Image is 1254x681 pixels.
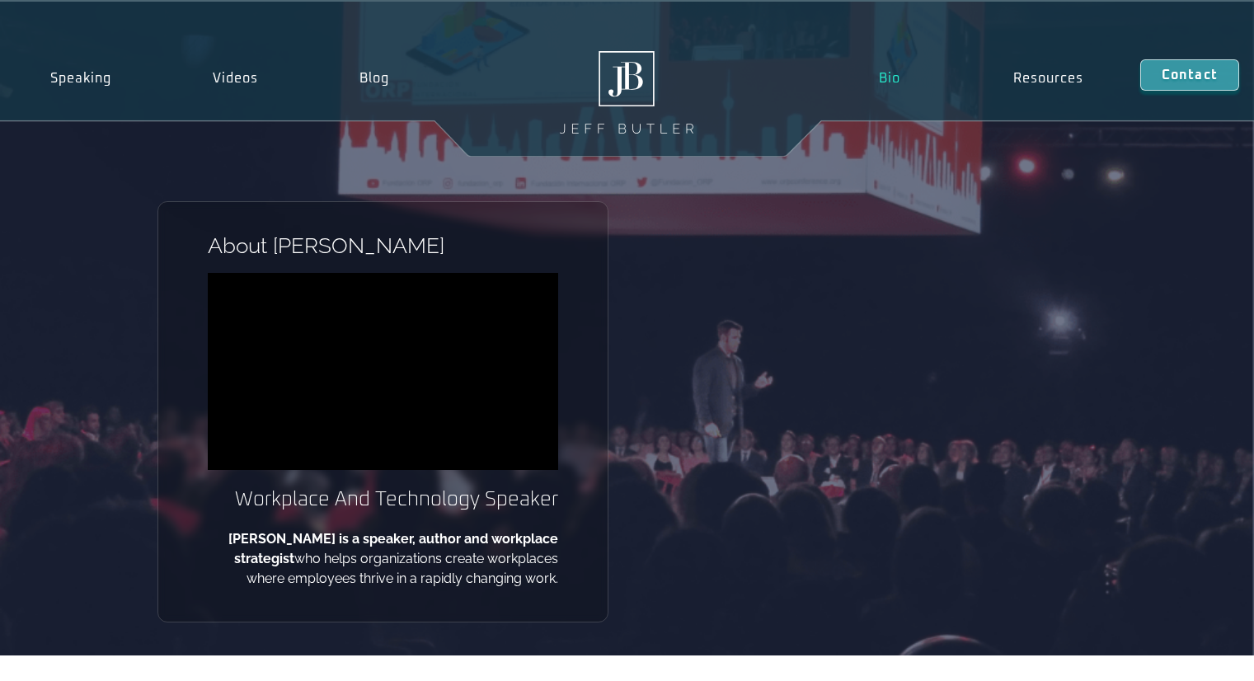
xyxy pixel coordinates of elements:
[1140,59,1239,91] a: Contact
[228,531,558,566] b: [PERSON_NAME] is a speaker, author and workplace strategist
[208,273,558,470] iframe: vimeo Video Player
[1162,68,1218,82] span: Contact
[208,235,558,256] h1: About [PERSON_NAME]
[308,59,439,97] a: Blog
[957,59,1140,97] a: Resources
[208,486,558,513] h2: Workplace And Technology Speaker
[162,59,309,97] a: Videos
[823,59,957,97] a: Bio
[208,529,558,589] p: who helps organizations create workplaces where employees thrive in a rapidly changing work.
[823,59,1140,97] nav: Menu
